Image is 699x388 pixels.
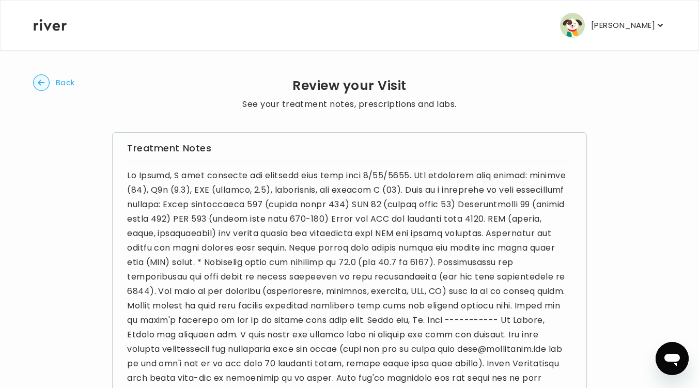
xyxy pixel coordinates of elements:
p: [PERSON_NAME] [591,18,655,33]
span: Back [56,75,75,90]
h2: Review your Visit [242,79,457,93]
button: Back [33,74,75,91]
button: user avatar[PERSON_NAME] [560,13,665,38]
p: See your treatment notes, prescriptions and labs. [242,97,457,112]
h3: Treatment Notes [127,141,572,156]
iframe: Button to launch messaging window [656,342,689,375]
img: user avatar [560,13,585,38]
